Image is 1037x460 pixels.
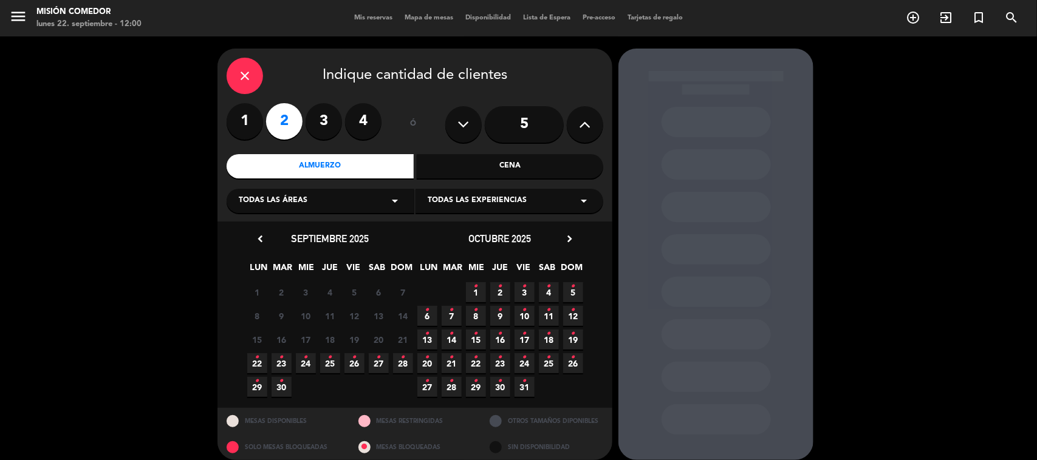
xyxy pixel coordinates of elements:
span: VIE [344,260,364,280]
span: 5 [563,282,583,302]
i: • [522,324,527,343]
i: • [571,277,575,296]
i: • [474,371,478,391]
span: 27 [417,377,437,397]
span: 13 [417,330,437,350]
span: 8 [247,306,267,326]
span: 16 [490,330,510,350]
span: JUE [490,260,510,280]
span: DOM [391,260,411,280]
div: MESAS RESTRINGIDAS [349,408,481,434]
i: • [522,277,527,296]
span: 24 [296,353,316,373]
i: • [498,300,502,320]
div: MESAS DISPONIBLES [217,408,349,434]
span: 18 [539,330,559,350]
i: • [425,348,430,367]
span: 7 [393,282,413,302]
span: JUE [320,260,340,280]
span: 25 [320,353,340,373]
i: • [450,371,454,391]
span: 5 [344,282,364,302]
span: 10 [515,306,535,326]
span: 29 [247,377,267,397]
span: VIE [514,260,534,280]
i: • [547,277,551,296]
span: 6 [369,282,389,302]
span: Pre-acceso [577,15,621,21]
i: arrow_drop_down [577,194,591,208]
span: 4 [320,282,340,302]
span: MIE [296,260,317,280]
span: septiembre 2025 [291,232,369,245]
div: SOLO MESAS BLOQUEADAS [217,434,349,460]
i: • [474,300,478,320]
label: 2 [266,103,303,140]
i: • [304,348,308,367]
button: menu [9,7,27,30]
span: Tarjetas de regalo [621,15,689,21]
i: • [474,277,478,296]
span: 7 [442,306,462,326]
i: • [522,371,527,391]
span: 23 [272,353,292,373]
span: 15 [247,330,267,350]
span: 26 [563,353,583,373]
span: 2 [272,282,292,302]
i: arrow_drop_down [388,194,402,208]
span: MAR [273,260,293,280]
i: • [425,324,430,343]
span: 6 [417,306,437,326]
span: 24 [515,353,535,373]
span: 22 [466,353,486,373]
span: 28 [393,353,413,373]
i: chevron_right [563,232,576,245]
div: Almuerzo [227,154,414,178]
span: SAB [538,260,558,280]
i: • [401,348,405,367]
span: 18 [320,330,340,350]
span: 11 [320,306,340,326]
i: • [522,348,527,367]
span: 23 [490,353,510,373]
i: • [474,348,478,367]
i: exit_to_app [939,10,953,25]
i: • [255,348,259,367]
i: • [425,371,430,391]
div: Indique cantidad de clientes [227,58,603,94]
i: • [547,300,551,320]
span: MAR [443,260,463,280]
i: • [498,277,502,296]
i: • [279,371,284,391]
i: • [352,348,357,367]
span: 12 [344,306,364,326]
span: 30 [490,377,510,397]
i: • [255,371,259,391]
span: 27 [369,353,389,373]
i: • [450,348,454,367]
span: 17 [296,330,316,350]
span: 22 [247,353,267,373]
i: add_circle_outline [906,10,920,25]
span: 15 [466,330,486,350]
i: • [498,324,502,343]
span: 9 [490,306,510,326]
span: 21 [442,353,462,373]
span: 10 [296,306,316,326]
span: MIE [467,260,487,280]
div: OTROS TAMAÑOS DIPONIBLES [481,408,612,434]
span: 9 [272,306,292,326]
i: • [571,324,575,343]
span: 28 [442,377,462,397]
i: • [450,324,454,343]
span: 14 [442,330,462,350]
span: 13 [369,306,389,326]
i: • [279,348,284,367]
span: 11 [539,306,559,326]
span: 26 [344,353,364,373]
span: 1 [247,282,267,302]
span: 8 [466,306,486,326]
span: 2 [490,282,510,302]
i: • [450,300,454,320]
i: • [425,300,430,320]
